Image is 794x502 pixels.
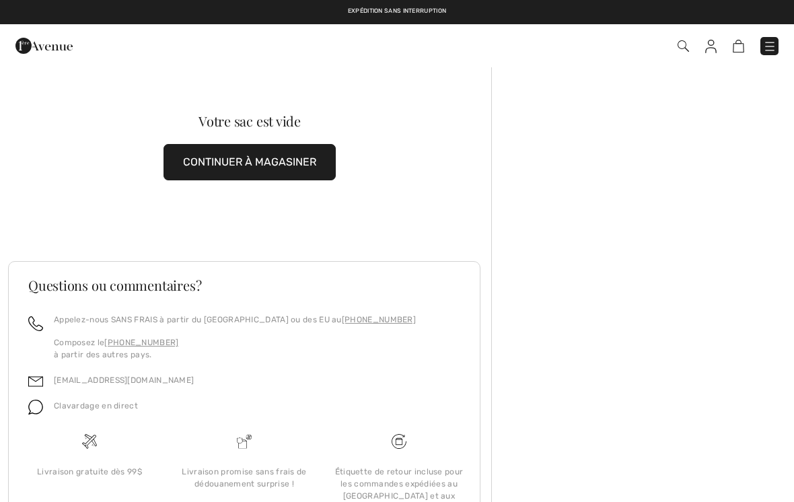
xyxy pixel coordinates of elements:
[392,434,406,449] img: Livraison gratuite dès 99$
[28,279,460,292] h3: Questions ou commentaires?
[342,315,416,324] a: [PHONE_NUMBER]
[32,114,467,128] div: Votre sac est vide
[164,144,336,180] button: CONTINUER À MAGASINER
[54,375,194,385] a: [EMAIL_ADDRESS][DOMAIN_NAME]
[678,40,689,52] img: Recherche
[54,314,416,326] p: Appelez-nous SANS FRAIS à partir du [GEOGRAPHIC_DATA] ou des EU au
[23,466,156,478] div: Livraison gratuite dès 99$
[104,338,178,347] a: [PHONE_NUMBER]
[15,32,73,59] img: 1ère Avenue
[763,40,777,53] img: Menu
[178,466,311,490] div: Livraison promise sans frais de dédouanement surprise !
[28,316,43,331] img: call
[733,40,744,52] img: Panier d'achat
[82,434,97,449] img: Livraison gratuite dès 99$
[237,434,252,449] img: Livraison promise sans frais de dédouanement surprise&nbsp;!
[54,401,138,410] span: Clavardage en direct
[15,38,73,51] a: 1ère Avenue
[705,40,717,53] img: Mes infos
[54,336,416,361] p: Composez le à partir des autres pays.
[28,374,43,389] img: email
[28,400,43,415] img: chat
